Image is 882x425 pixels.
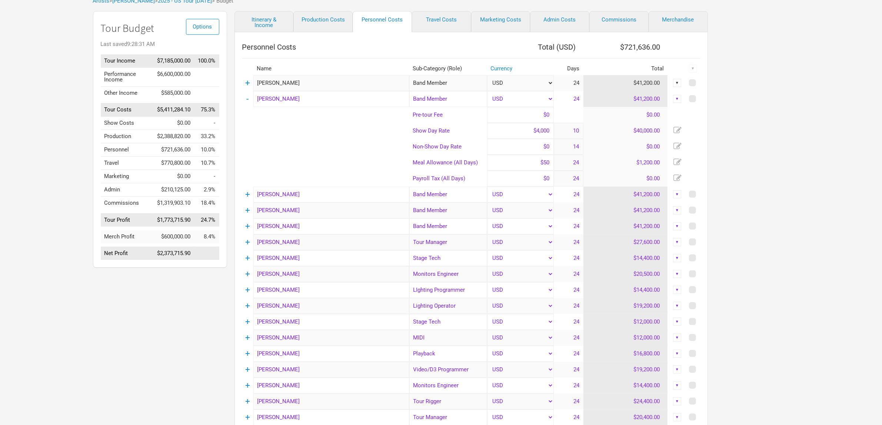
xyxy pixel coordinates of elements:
[154,230,194,243] td: $600,000.00
[245,78,250,88] a: +
[673,254,681,262] div: ▼
[554,282,583,298] td: 24
[689,64,697,73] div: ▼
[409,234,487,250] div: Tour Manager
[583,62,668,75] th: Total
[554,362,583,378] td: 24
[154,54,194,68] td: $7,185,000.00
[245,205,250,215] a: +
[409,123,487,139] td: Show Day Rate
[245,285,250,295] a: +
[554,266,583,282] td: 24
[673,381,681,389] div: ▼
[409,346,487,362] div: Playback
[409,298,487,314] div: Lighting Operator
[245,381,250,390] a: +
[253,298,409,314] input: eg: PJ
[673,79,681,87] div: ▼
[673,302,681,310] div: ▼
[409,62,487,75] th: Sub-Category (Role)
[253,346,409,362] input: eg: George
[194,86,219,100] td: Other Income as % of Tour Income
[673,413,681,421] div: ▼
[554,394,583,409] td: 24
[554,187,583,203] td: 24
[583,346,668,362] td: $16,800.00
[194,103,219,117] td: Tour Costs as % of Tour Income
[194,143,219,157] td: Personnel as % of Tour Income
[554,234,583,250] td: 24
[245,365,250,374] a: +
[154,117,194,130] td: $0.00
[253,330,409,346] input: eg: Miles
[253,62,409,75] th: Name
[583,378,668,394] td: $14,400.00
[194,130,219,143] td: Production as % of Tour Income
[583,250,668,266] td: $14,400.00
[194,170,219,183] td: Marketing as % of Tour Income
[101,67,154,86] td: Performance Income
[194,157,219,170] td: Travel as % of Tour Income
[234,11,294,32] a: Itinerary & Income
[673,222,681,230] div: ▼
[101,230,154,243] td: Merch Profit
[253,218,409,234] input: eg: Ozzy
[253,91,409,107] input: eg: Lily
[583,187,668,203] td: $41,200.00
[293,11,353,32] a: Production Costs
[101,103,154,117] td: Tour Costs
[101,143,154,157] td: Personnel
[583,282,668,298] td: $14,400.00
[253,362,409,378] input: eg: Ringo
[245,301,250,311] a: +
[583,171,668,187] td: $0.00
[409,250,487,266] div: Stage Tech
[101,183,154,197] td: Admin
[253,266,409,282] input: eg: Angus
[673,349,681,358] div: ▼
[409,187,487,203] div: Band Member
[245,333,250,342] a: +
[154,103,194,117] td: $5,411,284.10
[194,67,219,86] td: Performance Income as % of Tour Income
[412,11,471,32] a: Travel Costs
[154,183,194,197] td: $210,125.00
[409,171,487,187] td: Payroll Tax (All Days)
[409,139,487,155] td: Non-Show Day Rate
[583,91,668,107] td: $41,200.00
[101,130,154,143] td: Production
[583,266,668,282] td: $20,500.00
[154,197,194,210] td: $1,319,903.10
[583,330,668,346] td: $12,000.00
[583,203,668,218] td: $41,200.00
[154,157,194,170] td: $770,800.00
[409,107,487,123] td: Pre-tour Fee
[583,394,668,409] td: $24,400.00
[409,75,487,91] div: Band Member
[245,317,250,327] a: +
[673,190,681,198] div: ▼
[673,397,681,405] div: ▼
[101,213,154,227] td: Tour Profit
[194,183,219,197] td: Admin as % of Tour Income
[554,203,583,218] td: 24
[409,218,487,234] div: Band Member
[583,123,668,139] td: $40,000.00
[409,378,487,394] div: Monitors Engineer
[409,203,487,218] div: Band Member
[154,170,194,183] td: $0.00
[583,234,668,250] td: $27,600.00
[101,86,154,100] td: Other Income
[554,298,583,314] td: 24
[101,157,154,170] td: Travel
[253,282,409,298] input: eg: Sinead
[554,330,583,346] td: 24
[242,40,487,54] th: Personnel Costs
[253,394,409,409] input: eg: Yoko
[101,117,154,130] td: Show Costs
[194,117,219,130] td: Show Costs as % of Tour Income
[583,107,668,123] td: $0.00
[245,190,250,199] a: +
[194,230,219,243] td: Merch Profit as % of Tour Income
[245,237,250,247] a: +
